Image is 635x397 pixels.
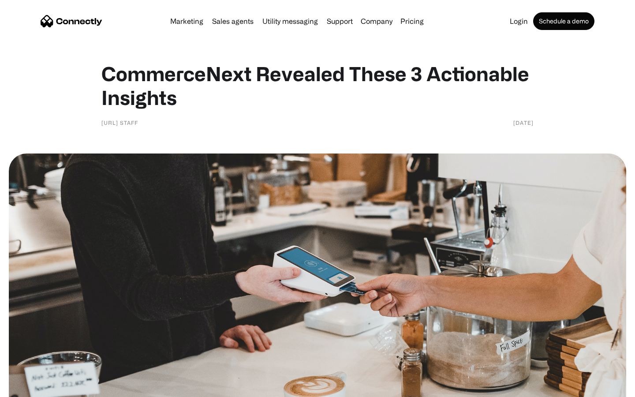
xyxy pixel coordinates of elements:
[101,62,534,109] h1: CommerceNext Revealed These 3 Actionable Insights
[18,382,53,394] ul: Language list
[506,18,531,25] a: Login
[358,15,395,27] div: Company
[167,18,207,25] a: Marketing
[101,118,138,127] div: [URL] Staff
[533,12,594,30] a: Schedule a demo
[361,15,392,27] div: Company
[259,18,321,25] a: Utility messaging
[41,15,102,28] a: home
[9,382,53,394] aside: Language selected: English
[397,18,427,25] a: Pricing
[323,18,356,25] a: Support
[209,18,257,25] a: Sales agents
[513,118,534,127] div: [DATE]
